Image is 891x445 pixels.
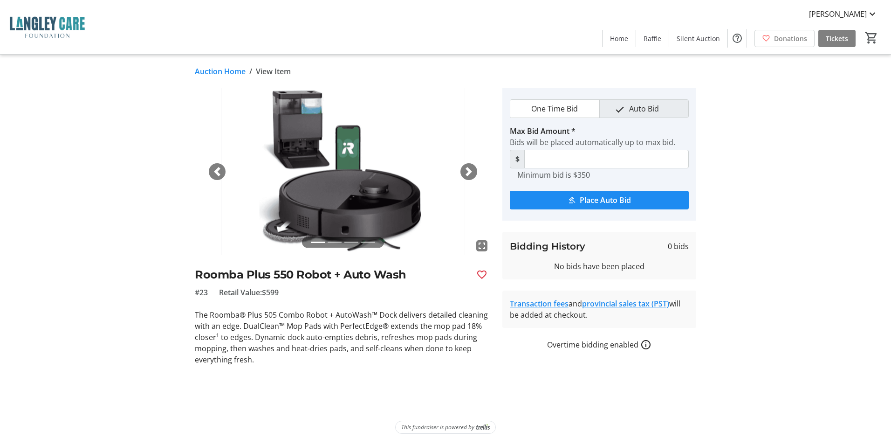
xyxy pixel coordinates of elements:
[510,137,689,148] div: Bids will be placed automatically up to max bid.
[401,423,474,431] span: This fundraiser is powered by
[195,287,208,298] span: #23
[802,7,885,21] button: [PERSON_NAME]
[809,8,867,20] span: [PERSON_NAME]
[195,88,491,255] img: Image
[476,424,490,431] img: Trellis Logo
[826,34,848,43] span: Tickets
[195,66,246,77] a: Auction Home
[636,30,669,47] a: Raffle
[502,339,696,350] div: Overtime bidding enabled
[863,29,880,46] button: Cart
[774,34,807,43] span: Donations
[610,34,628,43] span: Home
[510,261,689,272] div: No bids have been placed
[677,34,720,43] span: Silent Auction
[6,4,89,50] img: Langley Care Foundation 's Logo
[510,299,569,309] a: Transaction fees
[668,241,689,252] span: 0 bids
[582,299,669,309] a: provincial sales tax (PST)
[510,125,576,137] label: Max Bid Amount *
[644,34,661,43] span: Raffle
[517,170,590,180] tr-hint: Minimum bid is $350
[669,30,727,47] a: Silent Auction
[510,239,585,253] h3: Bidding History
[195,266,469,283] h2: Roomba Plus 550 Robot + Auto Wash
[476,240,487,251] mat-icon: fullscreen
[580,195,631,206] span: Place Auto Bid
[624,100,665,118] span: Auto Bid
[603,30,636,47] a: Home
[510,298,689,320] div: and will be added at checkout.
[728,29,747,48] button: Help
[818,30,856,47] a: Tickets
[473,265,491,284] button: Favourite
[526,100,583,118] span: One Time Bid
[195,309,491,365] p: The Roomba® Plus 505 Combo Robot + AutoWash™ Dock delivers detailed cleaning with an edge. DualCl...
[219,287,279,298] span: Retail Value: $599
[510,150,525,168] span: $
[256,66,291,77] span: View Item
[640,339,651,350] a: How overtime bidding works for silent auctions
[754,30,815,47] a: Donations
[249,66,252,77] span: /
[510,191,689,209] button: Place Auto Bid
